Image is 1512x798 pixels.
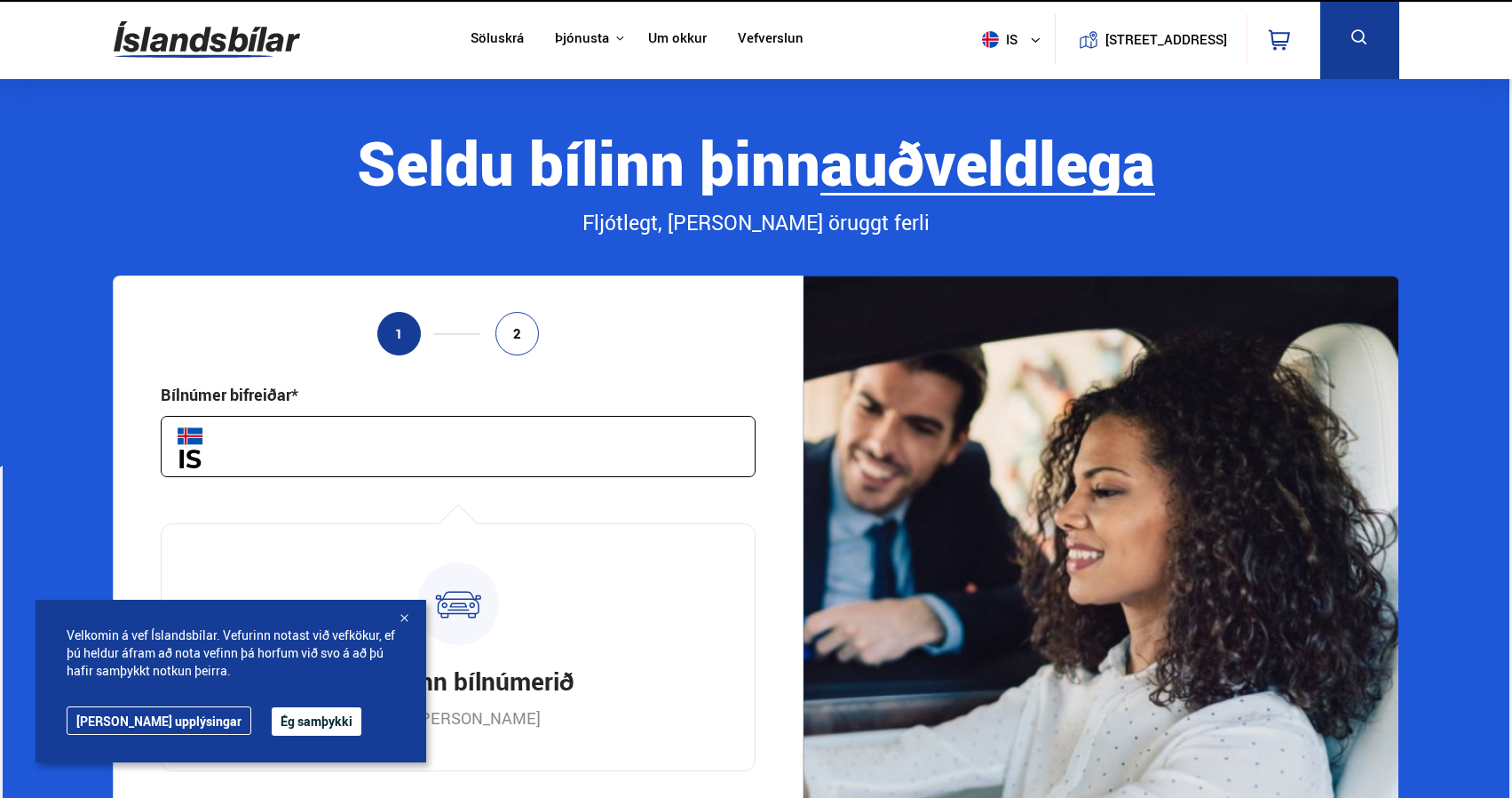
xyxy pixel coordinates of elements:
[67,626,395,680] span: Velkomin á vef Íslandsbílar. Vefurinn notast við vefkökur, ef þú heldur áfram að nota vefinn þá h...
[67,706,251,735] a: [PERSON_NAME] upplýsingar
[820,121,1155,203] b: auðveldlega
[395,326,403,341] span: 1
[272,707,361,736] button: Ég samþykki
[738,30,803,49] a: Vefverslun
[1112,32,1221,47] button: [STREET_ADDRESS]
[114,11,300,68] img: G0Ugv5HjCgRt.svg
[975,31,1019,48] span: is
[342,664,574,698] h3: Sláðu inn bílnúmerið
[555,30,609,47] button: Þjónusta
[975,13,1055,66] button: is
[471,30,524,49] a: Söluskrá
[513,326,521,341] span: 2
[376,707,541,729] p: til að [PERSON_NAME]
[648,30,707,49] a: Um okkur
[113,208,1398,238] div: Fljótlegt, [PERSON_NAME] öruggt ferli
[982,31,999,48] img: svg+xml;base64,PHN2ZyB4bWxucz0iaHR0cDovL3d3dy53My5vcmcvMjAwMC9zdmciIHdpZHRoPSI1MTIiIGhlaWdodD0iNT...
[161,384,298,405] div: Bílnúmer bifreiðar*
[1065,14,1237,65] a: [STREET_ADDRESS]
[113,129,1398,196] div: Seldu bílinn þinn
